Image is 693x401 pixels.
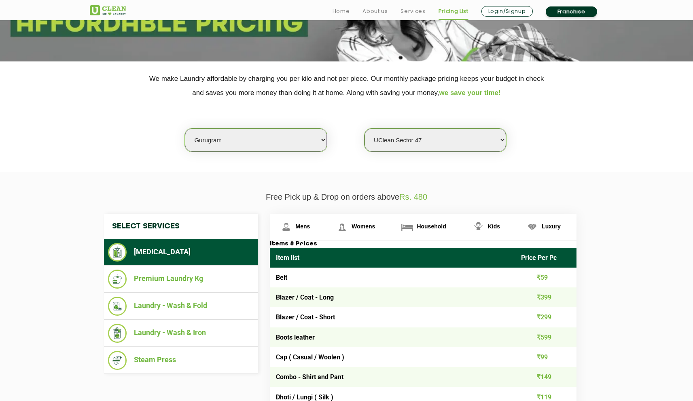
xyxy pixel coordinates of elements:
[401,6,425,16] a: Services
[270,367,515,387] td: Combo - Shirt and Pant
[488,223,500,230] span: Kids
[515,327,576,347] td: ₹599
[333,6,350,16] a: Home
[90,192,604,202] p: Free Pick up & Drop on orders above
[515,367,576,387] td: ₹149
[108,243,254,262] li: [MEDICAL_DATA]
[270,307,515,327] td: Blazer / Coat - Short
[270,268,515,287] td: Belt
[104,214,258,239] h4: Select Services
[439,6,468,16] a: Pricing List
[335,220,349,234] img: Womens
[362,6,388,16] a: About us
[352,223,375,230] span: Womens
[270,241,576,248] h3: Items & Prices
[108,351,127,370] img: Steam Press
[296,223,310,230] span: Mens
[399,192,427,201] span: Rs. 480
[108,243,127,262] img: Dry Cleaning
[515,347,576,367] td: ₹99
[417,223,446,230] span: Household
[481,6,533,17] a: Login/Signup
[270,248,515,268] th: Item list
[546,6,597,17] a: Franchise
[471,220,485,234] img: Kids
[108,270,254,289] li: Premium Laundry Kg
[542,223,561,230] span: Luxury
[108,297,254,316] li: Laundry - Wash & Fold
[270,287,515,307] td: Blazer / Coat - Long
[108,297,127,316] img: Laundry - Wash & Fold
[108,324,254,343] li: Laundry - Wash & Iron
[400,220,414,234] img: Household
[515,248,576,268] th: Price Per Pc
[525,220,539,234] img: Luxury
[515,287,576,307] td: ₹399
[90,72,604,100] p: We make Laundry affordable by charging you per kilo and not per piece. Our monthly package pricin...
[270,327,515,347] td: Boots leather
[108,270,127,289] img: Premium Laundry Kg
[439,89,501,97] span: we save your time!
[515,268,576,287] td: ₹59
[108,324,127,343] img: Laundry - Wash & Iron
[279,220,293,234] img: Mens
[90,5,126,15] img: UClean Laundry and Dry Cleaning
[270,347,515,367] td: Cap ( Casual / Woolen )
[515,307,576,327] td: ₹299
[108,351,254,370] li: Steam Press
